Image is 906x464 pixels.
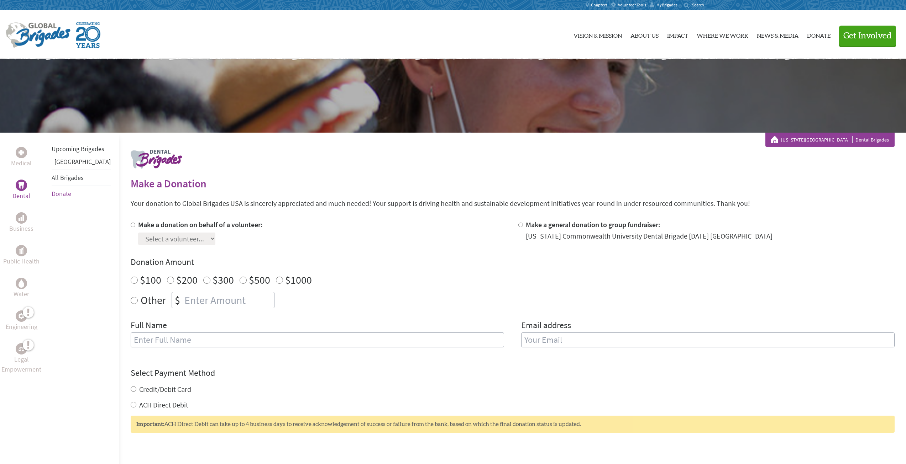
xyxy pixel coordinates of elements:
a: [US_STATE][GEOGRAPHIC_DATA] [781,136,853,143]
p: Business [9,224,33,234]
img: Legal Empowerment [19,347,24,351]
input: Enter Full Name [131,332,504,347]
div: Legal Empowerment [16,343,27,354]
div: Dental Brigades [771,136,889,143]
a: BusinessBusiness [9,212,33,234]
li: Donate [52,186,111,202]
img: Engineering [19,313,24,319]
a: MedicalMedical [11,147,32,168]
div: Dental [16,180,27,191]
label: Full Name [131,320,167,332]
a: Donate [807,16,831,53]
img: logo-dental.png [131,150,182,169]
label: $500 [249,273,270,287]
a: Vision & Mission [574,16,622,53]
div: [US_STATE] Commonwealth University Dental Brigade [DATE] [GEOGRAPHIC_DATA] [526,231,773,241]
button: Get Involved [839,26,896,46]
a: All Brigades [52,174,84,182]
div: Engineering [16,310,27,322]
p: Water [14,289,29,299]
a: WaterWater [14,278,29,299]
p: Dental [12,191,30,201]
a: EngineeringEngineering [6,310,37,332]
li: Guatemala [52,157,111,170]
label: Make a general donation to group fundraiser: [526,220,660,229]
h2: Make a Donation [131,177,895,190]
li: All Brigades [52,170,111,186]
label: $200 [176,273,198,287]
label: $1000 [285,273,312,287]
a: DentalDental [12,180,30,201]
input: Enter Amount [183,292,274,308]
img: Dental [19,182,24,188]
span: Get Involved [843,32,892,40]
div: Public Health [16,245,27,256]
li: Upcoming Brigades [52,141,111,157]
div: Water [16,278,27,289]
strong: Important: [136,421,164,427]
a: Where We Work [697,16,748,53]
div: Medical [16,147,27,158]
h4: Donation Amount [131,256,895,268]
a: Upcoming Brigades [52,145,104,153]
input: Your Email [521,332,895,347]
label: $100 [140,273,161,287]
a: Public HealthPublic Health [3,245,40,266]
span: Chapters [591,2,607,8]
img: Global Brigades Celebrating 20 Years [76,22,100,48]
div: Business [16,212,27,224]
label: ACH Direct Debit [139,400,188,409]
label: Other [141,292,166,308]
p: Engineering [6,322,37,332]
label: $300 [213,273,234,287]
img: Business [19,215,24,221]
a: [GEOGRAPHIC_DATA] [54,158,111,166]
label: Email address [521,320,571,332]
label: Credit/Debit Card [139,385,191,394]
div: ACH Direct Debit can take up to 4 business days to receive acknowledgement of success or failure ... [131,416,895,433]
span: MyBrigades [656,2,677,8]
img: Global Brigades Logo [6,22,70,48]
span: Volunteer Tools [618,2,646,8]
p: Your donation to Global Brigades USA is sincerely appreciated and much needed! Your support is dr... [131,198,895,208]
img: Water [19,279,24,287]
p: Medical [11,158,32,168]
a: Legal EmpowermentLegal Empowerment [1,343,41,374]
label: Make a donation on behalf of a volunteer: [138,220,263,229]
h4: Select Payment Method [131,367,895,379]
p: Public Health [3,256,40,266]
a: News & Media [757,16,798,53]
img: Medical [19,150,24,155]
div: $ [172,292,183,308]
a: Impact [667,16,688,53]
input: Search... [692,2,712,7]
a: About Us [630,16,659,53]
a: Donate [52,190,71,198]
img: Public Health [19,247,24,254]
p: Legal Empowerment [1,354,41,374]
